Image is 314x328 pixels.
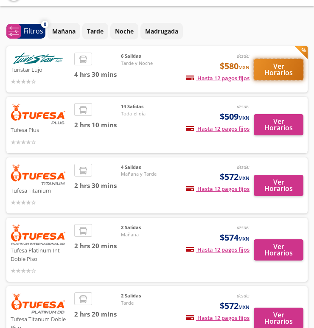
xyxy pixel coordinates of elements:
[254,114,303,135] button: Ver Horarios
[121,103,180,110] span: 14 Salidas
[220,60,250,73] span: $580
[254,175,303,196] button: Ver Horarios
[11,245,70,263] p: Tufesa Platinum Int Doble Piso
[23,26,43,36] p: Filtros
[186,74,250,82] span: Hasta 12 pagos fijos
[48,23,80,39] button: Mañana
[237,53,250,59] em: desde:
[237,164,250,170] em: desde:
[74,241,121,251] span: 2 hrs 20 mins
[237,292,250,299] em: desde:
[186,125,250,132] span: Hasta 12 pagos fijos
[11,64,70,74] p: Turistar Lujo
[121,53,180,60] span: 6 Salidas
[238,115,250,121] small: MXN
[186,314,250,322] span: Hasta 12 pagos fijos
[11,185,70,195] p: Tufesa Titanium
[121,231,180,238] span: Mañana
[87,27,104,36] p: Tarde
[254,239,303,261] button: Ver Horarios
[238,175,250,181] small: MXN
[74,70,121,79] span: 4 hrs 30 mins
[254,59,303,80] button: Ver Horarios
[11,124,70,135] p: Tufesa Plus
[74,120,121,130] span: 2 hrs 10 mins
[6,24,45,39] button: 0Filtros
[238,304,250,310] small: MXN
[121,110,180,118] span: Todo el día
[121,300,180,307] span: Tarde
[115,27,134,36] p: Noche
[145,27,178,36] p: Madrugada
[11,164,66,185] img: Tufesa Titanium
[110,23,138,39] button: Noche
[121,224,180,231] span: 2 Salidas
[11,53,66,64] img: Turistar Lujo
[220,300,250,312] span: $572
[44,21,46,28] span: 0
[220,110,250,123] span: $509
[186,246,250,253] span: Hasta 12 pagos fijos
[238,235,250,242] small: MXN
[140,23,183,39] button: Madrugada
[121,60,180,67] span: Tarde y Noche
[11,292,66,314] img: Tufesa Titanum Doble Piso
[82,23,108,39] button: Tarde
[237,224,250,230] em: desde:
[220,231,250,244] span: $574
[238,64,250,70] small: MXN
[121,292,180,300] span: 2 Salidas
[74,181,121,191] span: 2 hrs 30 mins
[52,27,76,36] p: Mañana
[11,103,66,124] img: Tufesa Plus
[121,171,180,178] span: Mañana y Tarde
[74,309,121,319] span: 2 hrs 20 mins
[11,224,66,245] img: Tufesa Platinum Int Doble Piso
[186,185,250,193] span: Hasta 12 pagos fijos
[220,171,250,183] span: $572
[237,103,250,109] em: desde:
[121,164,180,171] span: 4 Salidas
